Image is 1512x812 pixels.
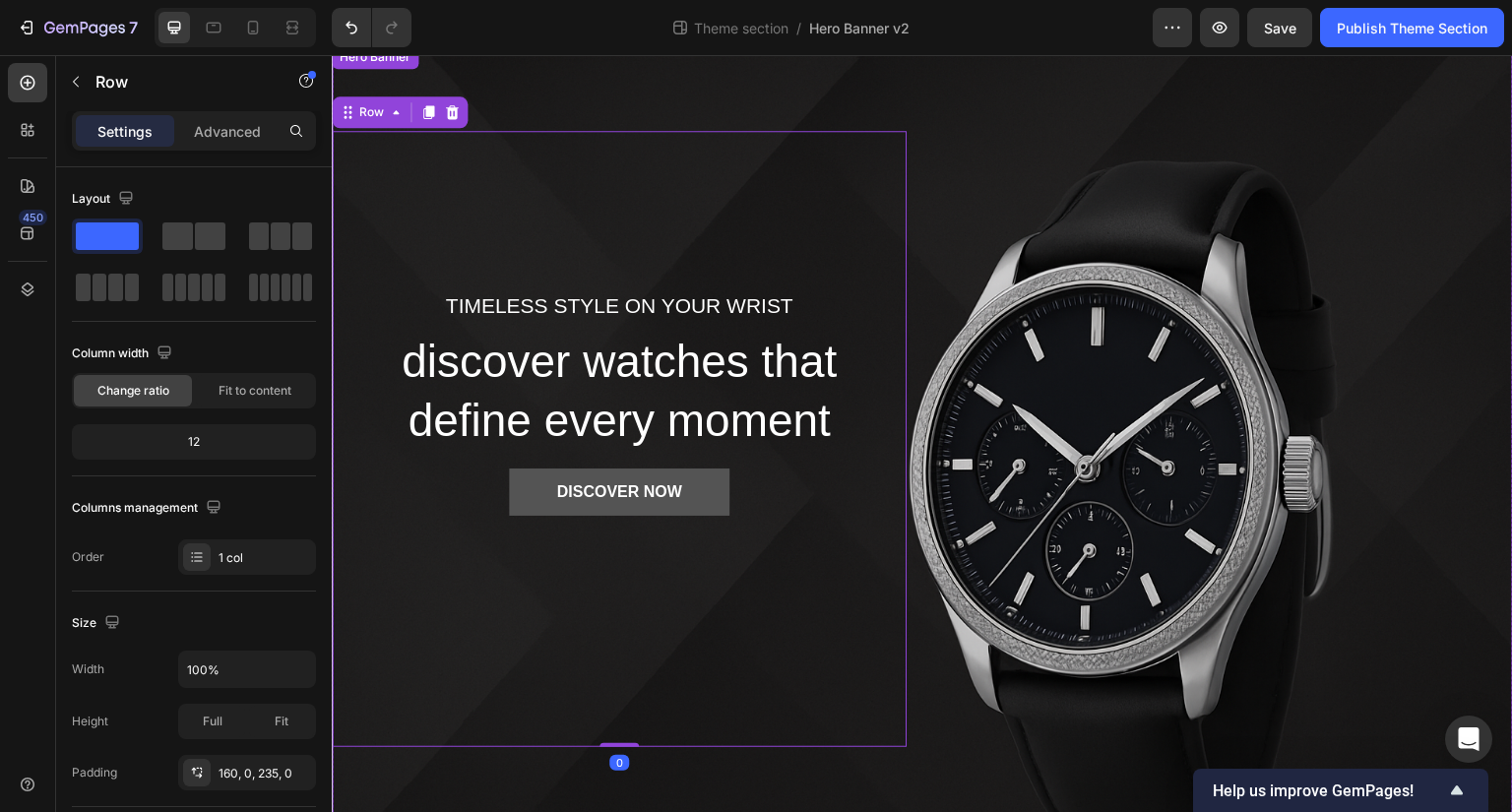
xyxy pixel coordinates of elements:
button: Save [1247,8,1312,47]
span: Help us improve GemPages! [1213,781,1445,800]
span: Save [1264,20,1296,36]
p: Settings [97,121,153,142]
p: Row [95,70,263,94]
div: Width [72,660,104,678]
span: Fit to content [219,382,291,400]
div: 1 col [219,549,311,567]
span: Full [203,713,222,730]
span: Fit [275,713,288,730]
span: Theme section [690,18,792,38]
div: Column width [72,341,176,367]
div: Undo/Redo [332,8,411,47]
button: 7 [8,8,147,47]
p: Advanced [194,121,261,142]
div: Order [72,548,104,566]
span: Change ratio [97,382,169,400]
div: Size [72,610,124,637]
div: Layout [72,186,138,213]
div: 160, 0, 235, 0 [219,765,311,782]
div: Open Intercom Messenger [1445,716,1492,763]
p: 7 [129,16,138,39]
iframe: Design area [332,55,1512,812]
input: Auto [179,652,315,687]
div: Columns management [72,495,225,522]
div: 450 [19,210,47,225]
div: Height [72,713,108,730]
div: 12 [76,428,312,456]
button: Show survey - Help us improve GemPages! [1213,779,1469,802]
div: Publish Theme Section [1337,18,1487,38]
button: Publish Theme Section [1320,8,1504,47]
span: / [796,18,801,38]
span: Hero Banner v2 [809,18,910,38]
div: Padding [72,764,117,781]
